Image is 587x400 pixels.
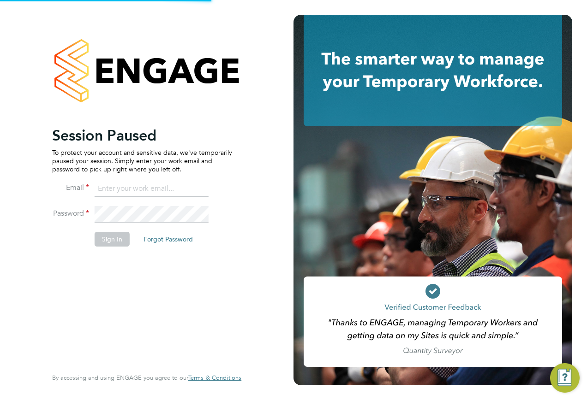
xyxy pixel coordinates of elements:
h2: Session Paused [52,126,232,145]
button: Forgot Password [136,232,200,247]
label: Email [52,183,89,193]
span: By accessing and using ENGAGE you agree to our [52,374,241,382]
p: To protect your account and sensitive data, we've temporarily paused your session. Simply enter y... [52,148,232,174]
a: Terms & Conditions [188,374,241,382]
input: Enter your work email... [95,181,209,197]
button: Sign In [95,232,130,247]
button: Engage Resource Center [550,363,580,393]
label: Password [52,209,89,218]
span: Terms & Conditions [188,374,241,382]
